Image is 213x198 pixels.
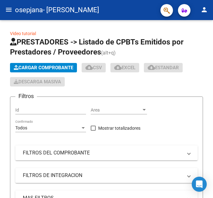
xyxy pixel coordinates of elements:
button: Descarga Masiva [10,77,65,86]
span: Todos [15,125,27,130]
mat-expansion-panel-header: FILTROS DE INTEGRACION [15,168,198,183]
mat-panel-title: FILTROS DEL COMPROBANTE [23,149,183,156]
span: CSV [85,65,102,70]
span: Estandar [148,65,179,70]
div: Open Intercom Messenger [192,177,207,192]
app-download-masive: Descarga masiva de comprobantes (adjuntos) [10,77,65,86]
span: osepjana [15,3,43,17]
span: (alt+q) [101,50,116,56]
span: PRESTADORES -> Listado de CPBTs Emitidos por Prestadores / Proveedores [10,38,184,56]
a: Video tutorial [10,31,36,36]
h3: Filtros [15,92,37,101]
button: Estandar [144,63,183,72]
mat-icon: person [200,6,208,13]
button: EXCEL [110,63,139,72]
span: Area [91,107,141,113]
mat-icon: cloud_download [114,64,122,71]
span: EXCEL [114,65,135,70]
mat-panel-title: FILTROS DE INTEGRACION [23,172,183,179]
mat-expansion-panel-header: FILTROS DEL COMPROBANTE [15,145,198,160]
mat-icon: cloud_download [148,64,155,71]
button: CSV [82,63,106,72]
span: Cargar Comprobante [14,65,73,70]
mat-icon: cloud_download [85,64,93,71]
button: Cargar Comprobante [10,63,77,72]
span: Descarga Masiva [14,79,61,85]
span: - [PERSON_NAME] [43,3,99,17]
span: Mostrar totalizadores [98,124,140,132]
mat-icon: menu [5,6,13,13]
